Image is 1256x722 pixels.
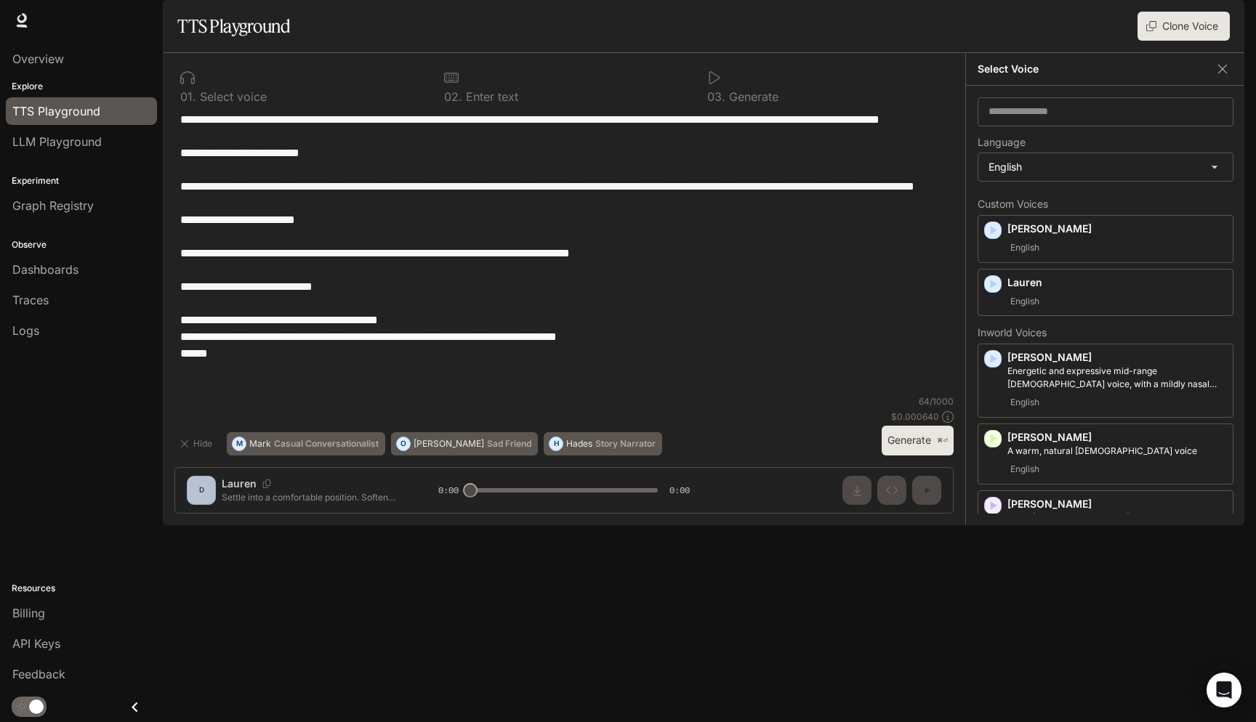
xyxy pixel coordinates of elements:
[249,439,271,448] p: Mark
[177,12,290,41] h1: TTS Playground
[1007,365,1227,391] p: Energetic and expressive mid-range male voice, with a mildly nasal quality
[487,439,531,448] p: Sad Friend
[1007,497,1227,511] p: [PERSON_NAME]
[1007,350,1227,365] p: [PERSON_NAME]
[978,199,1233,209] p: Custom Voices
[978,328,1233,338] p: Inworld Voices
[1007,394,1042,411] span: English
[227,432,385,455] button: MMarkCasual Conversationalist
[595,439,656,448] p: Story Narrator
[444,91,462,102] p: 0 2 .
[978,137,1026,147] p: Language
[1007,239,1042,256] span: English
[919,395,954,407] p: 64 / 1000
[937,437,948,445] p: ⌘⏎
[180,91,196,102] p: 0 1 .
[1007,461,1042,478] span: English
[707,91,725,102] p: 0 3 .
[882,426,954,455] button: Generate⌘⏎
[1007,445,1227,458] p: A warm, natural female voice
[233,432,246,455] div: M
[397,432,410,455] div: O
[566,439,592,448] p: Hades
[1007,430,1227,445] p: [PERSON_NAME]
[174,432,221,455] button: Hide
[196,91,267,102] p: Select voice
[274,439,379,448] p: Casual Conversationalist
[414,439,484,448] p: [PERSON_NAME]
[891,410,939,423] p: $ 0.000640
[1138,12,1230,41] button: Clone Voice
[978,153,1233,181] div: English
[1007,293,1042,310] span: English
[462,91,518,102] p: Enter text
[1007,511,1227,538] p: Older British male with a refined and articulate voice
[1207,673,1241,707] div: Open Intercom Messenger
[1007,275,1227,290] p: Lauren
[725,91,778,102] p: Generate
[549,432,563,455] div: H
[391,432,538,455] button: O[PERSON_NAME]Sad Friend
[1007,222,1227,236] p: [PERSON_NAME]
[544,432,662,455] button: HHadesStory Narrator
